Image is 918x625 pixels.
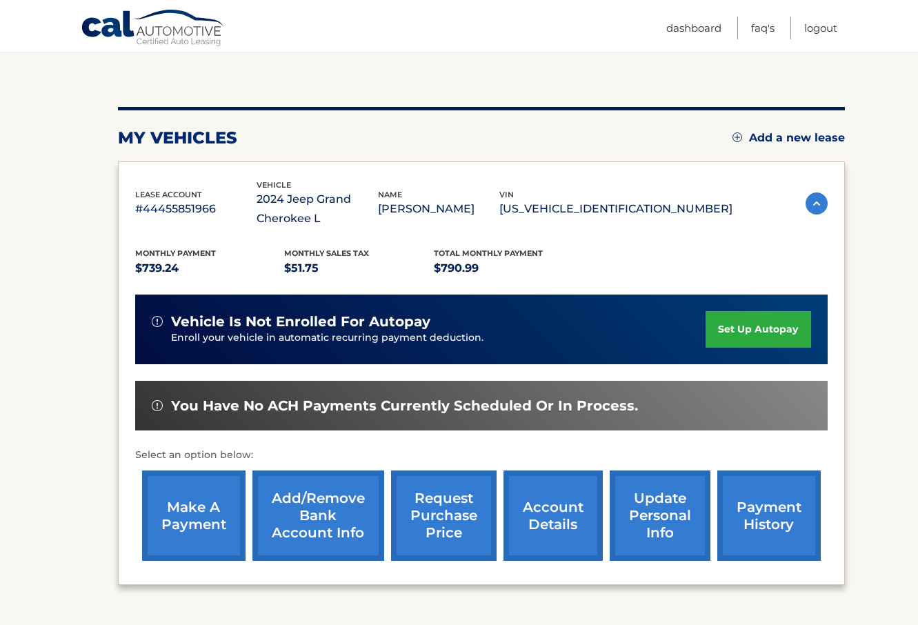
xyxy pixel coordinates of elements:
a: make a payment [142,470,246,561]
p: Select an option below: [135,447,828,464]
a: FAQ's [751,17,775,39]
a: Add/Remove bank account info [252,470,384,561]
h2: my vehicles [118,128,237,148]
span: Monthly sales Tax [284,248,369,258]
a: account details [503,470,603,561]
span: Monthly Payment [135,248,216,258]
a: request purchase price [391,470,497,561]
a: set up autopay [706,311,810,348]
p: [US_VEHICLE_IDENTIFICATION_NUMBER] [499,199,732,219]
a: payment history [717,470,821,561]
span: Total Monthly Payment [434,248,543,258]
img: alert-white.svg [152,316,163,327]
p: Enroll your vehicle in automatic recurring payment deduction. [171,330,706,346]
img: accordion-active.svg [806,192,828,215]
a: Cal Automotive [81,9,226,49]
p: 2024 Jeep Grand Cherokee L [257,190,378,228]
p: [PERSON_NAME] [378,199,499,219]
img: alert-white.svg [152,400,163,411]
a: Logout [804,17,837,39]
span: vehicle [257,180,291,190]
p: $790.99 [434,259,583,278]
a: Dashboard [666,17,721,39]
p: $739.24 [135,259,285,278]
span: name [378,190,402,199]
p: $51.75 [284,259,434,278]
img: add.svg [732,132,742,142]
span: vehicle is not enrolled for autopay [171,313,430,330]
p: #44455851966 [135,199,257,219]
a: update personal info [610,470,710,561]
a: Add a new lease [732,131,845,145]
span: vin [499,190,514,199]
span: You have no ACH payments currently scheduled or in process. [171,397,638,415]
span: lease account [135,190,202,199]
